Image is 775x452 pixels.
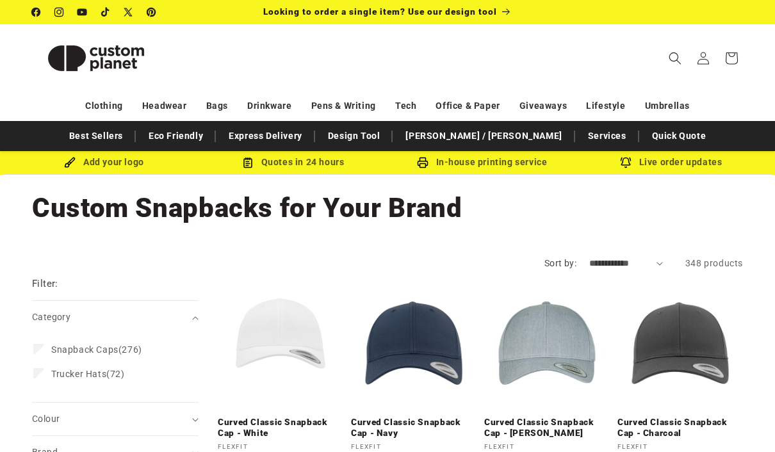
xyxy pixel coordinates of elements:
[685,258,743,268] span: 348 products
[222,125,309,147] a: Express Delivery
[10,154,199,170] div: Add your logo
[51,344,118,355] span: Snapback Caps
[484,417,610,439] a: Curved Classic Snapback Cap - [PERSON_NAME]
[617,417,743,439] a: Curved Classic Snapback Cap - Charcoal
[519,95,567,117] a: Giveaways
[199,154,387,170] div: Quotes in 24 hours
[576,154,765,170] div: Live order updates
[311,95,376,117] a: Pens & Writing
[351,417,477,439] a: Curved Classic Snapback Cap - Navy
[32,414,60,424] span: Colour
[51,344,142,355] span: (276)
[399,125,568,147] a: [PERSON_NAME] / [PERSON_NAME]
[28,24,165,92] a: Custom Planet
[544,258,576,268] label: Sort by:
[51,368,125,380] span: (72)
[242,157,254,168] img: Order Updates Icon
[395,95,416,117] a: Tech
[206,95,228,117] a: Bags
[85,95,123,117] a: Clothing
[218,417,343,439] a: Curved Classic Snapback Cap - White
[387,154,576,170] div: In-house printing service
[417,157,428,168] img: In-house printing
[32,29,160,87] img: Custom Planet
[142,95,187,117] a: Headwear
[63,125,129,147] a: Best Sellers
[322,125,387,147] a: Design Tool
[586,95,625,117] a: Lifestyle
[436,95,500,117] a: Office & Paper
[661,44,689,72] summary: Search
[645,95,690,117] a: Umbrellas
[32,277,58,291] h2: Filter:
[64,157,76,168] img: Brush Icon
[142,125,209,147] a: Eco Friendly
[582,125,633,147] a: Services
[620,157,632,168] img: Order updates
[51,369,106,379] span: Trucker Hats
[32,301,199,334] summary: Category (0 selected)
[32,312,70,322] span: Category
[263,6,497,17] span: Looking to order a single item? Use our design tool
[32,191,743,225] h1: Custom Snapbacks for Your Brand
[646,125,713,147] a: Quick Quote
[247,95,291,117] a: Drinkware
[32,403,199,435] summary: Colour (0 selected)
